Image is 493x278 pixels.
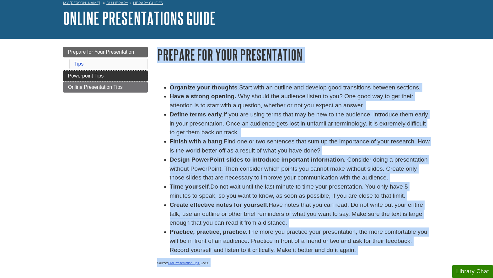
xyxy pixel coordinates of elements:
a: Oral Presentation Tips [168,261,199,265]
a: Online Presentation Tips [63,82,148,93]
em: . [238,84,239,91]
strong: Have a strong opening. [170,93,236,99]
div: Guide Page Menu [63,47,148,93]
li: Start with an outline and develop good transitions between sections. [170,83,430,92]
li: If you are using terms that may be new to the audience, introduce them early in your presentation... [170,110,430,137]
strong: Design PowerPoint slides to introduce important information. [170,156,346,163]
a: My [PERSON_NAME] [63,0,100,6]
span: Online Presentation Tips [68,84,123,90]
span: Source: , GVSU. [157,261,211,265]
li: Have notes that you can read. Do not write out your entire talk; use an outline or other brief re... [170,200,430,227]
li: Find one or two sentences that sum up the importance of your research. How is the world better of... [170,137,430,155]
li: Why should the audience listen to you? One good way to get their attention is to start with a que... [170,92,430,110]
span: Powerpoint Tips [68,73,104,78]
li: Consider doing a presentation without PowerPoint. Then consider which points you cannot make with... [170,155,430,182]
button: Library Chat [452,265,493,278]
em: . [222,111,223,118]
li: The more you practice your presentation, the more comfortable you will be in front of an audience... [170,227,430,254]
a: Prepare for Your Presentation [63,47,148,57]
a: Library Guides [133,1,163,5]
a: Powerpoint Tips [63,71,148,81]
em: . [209,183,210,190]
strong: Define terms early [170,111,222,118]
a: DU Library [106,1,128,5]
strong: Finish with a bang [170,138,222,145]
strong: Organize your thoughts [170,84,238,91]
h1: Prepare for Your Presentation [157,47,430,63]
strong: Practice, practice, practice. [170,228,248,235]
em: . [222,138,224,145]
span: Prepare for Your Presentation [68,49,134,55]
a: Tips [74,61,84,67]
strong: Create effective notes for yourself. [170,201,269,208]
strong: Time yourself [170,183,209,190]
li: Do not wait until the last minute to time your presentation. You only have 5 minutes to speak, so... [170,182,430,200]
a: Online Presentations Guide [63,8,216,28]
